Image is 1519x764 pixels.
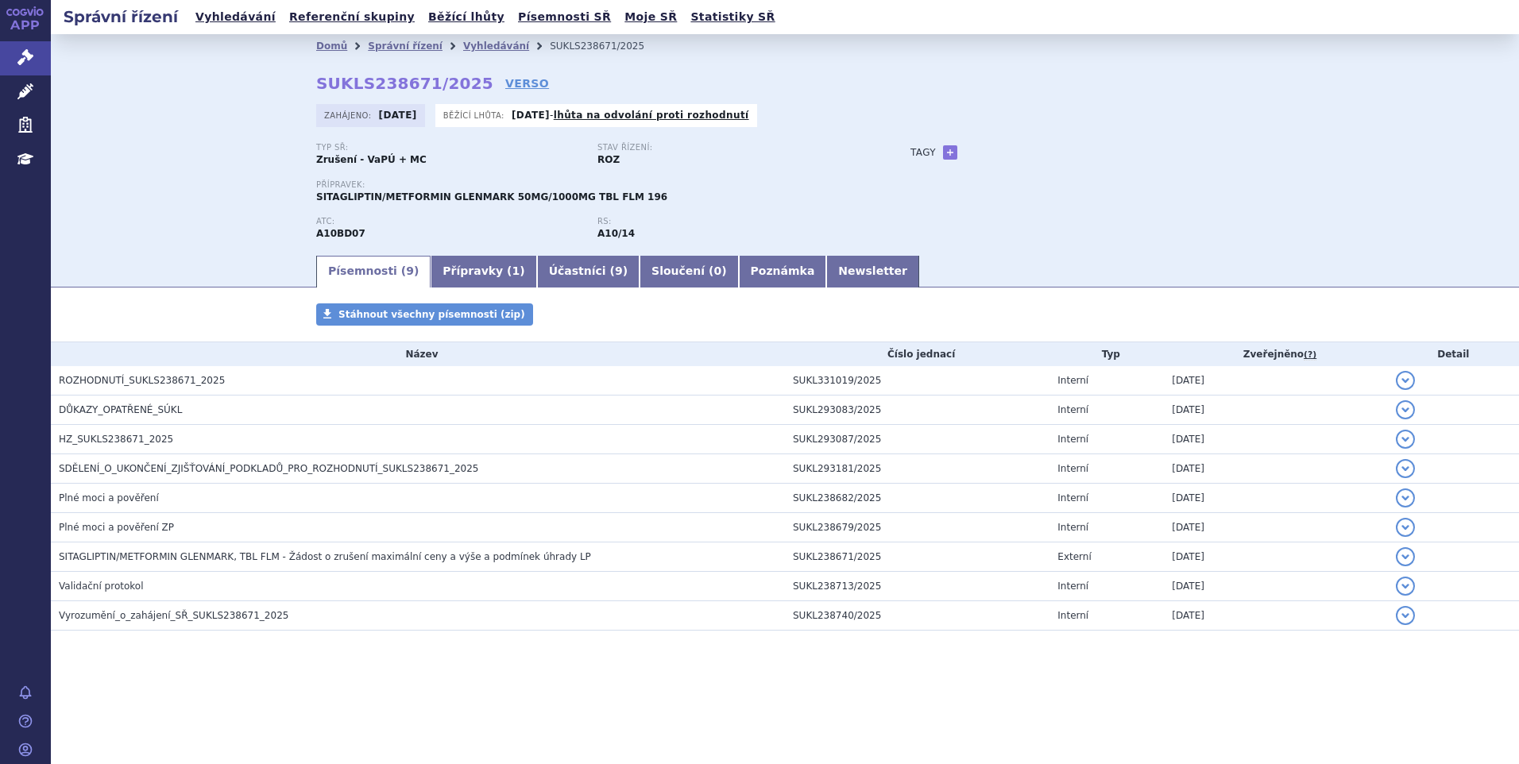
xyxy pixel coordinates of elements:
th: Název [51,342,785,366]
span: Validační protokol [59,581,144,592]
span: Běžící lhůta: [443,109,508,122]
td: SUKL238671/2025 [785,542,1049,572]
a: Vyhledávání [191,6,280,28]
td: [DATE] [1164,601,1387,631]
p: ATC: [316,217,582,226]
span: SDĚLENÍ_O_UKONČENÍ_ZJIŠŤOVÁNÍ_PODKLADŮ_PRO_ROZHODNUTÍ_SUKLS238671_2025 [59,463,478,474]
h2: Správní řízení [51,6,191,28]
a: Účastníci (9) [537,256,640,287]
th: Typ [1049,342,1164,366]
a: Domů [316,41,347,52]
button: detail [1396,577,1415,596]
strong: SUKLS238671/2025 [316,74,493,93]
li: SUKLS238671/2025 [550,34,665,58]
td: [DATE] [1164,572,1387,601]
td: SUKL238713/2025 [785,572,1049,601]
td: SUKL238682/2025 [785,484,1049,513]
span: Interní [1057,610,1088,621]
span: 9 [406,264,414,277]
button: detail [1396,459,1415,478]
a: Sloučení (0) [640,256,738,287]
p: Přípravek: [316,180,879,190]
span: Interní [1057,375,1088,386]
a: Moje SŘ [620,6,682,28]
td: SUKL238740/2025 [785,601,1049,631]
span: Interní [1057,463,1088,474]
span: Interní [1057,404,1088,415]
span: SITAGLIPTIN/METFORMIN GLENMARK 50MG/1000MG TBL FLM 196 [316,191,667,203]
strong: [DATE] [512,110,550,121]
span: ROZHODNUTÍ_SUKLS238671_2025 [59,375,225,386]
td: SUKL293181/2025 [785,454,1049,484]
button: detail [1396,430,1415,449]
h3: Tagy [910,143,936,162]
button: detail [1396,400,1415,419]
span: Externí [1057,551,1091,562]
th: Číslo jednací [785,342,1049,366]
span: 1 [512,264,520,277]
td: [DATE] [1164,366,1387,396]
strong: metformin a sitagliptin [597,228,635,239]
a: lhůta na odvolání proti rozhodnutí [554,110,749,121]
span: Stáhnout všechny písemnosti (zip) [338,309,525,320]
a: Referenční skupiny [284,6,419,28]
span: Plné moci a pověření ZP [59,522,174,533]
strong: ROZ [597,154,620,165]
td: [DATE] [1164,454,1387,484]
button: detail [1396,488,1415,507]
p: Stav řízení: [597,143,863,152]
button: detail [1396,371,1415,390]
span: Interní [1057,434,1088,445]
td: SUKL293087/2025 [785,425,1049,454]
a: + [943,145,957,160]
span: 0 [713,264,721,277]
td: [DATE] [1164,513,1387,542]
span: Vyrozumění_o_zahájení_SŘ_SUKLS238671_2025 [59,610,288,621]
span: DŮKAZY_OPATŘENÉ_SÚKL [59,404,182,415]
span: Zahájeno: [324,109,374,122]
a: VERSO [505,75,549,91]
a: Písemnosti (9) [316,256,431,287]
a: Písemnosti SŘ [513,6,616,28]
a: Statistiky SŘ [686,6,779,28]
a: Stáhnout všechny písemnosti (zip) [316,303,533,326]
strong: [DATE] [379,110,417,121]
td: [DATE] [1164,425,1387,454]
strong: METFORMIN A SITAGLIPTIN [316,228,365,239]
th: Detail [1388,342,1519,366]
span: Interní [1057,492,1088,504]
strong: Zrušení - VaPÚ + MC [316,154,427,165]
p: Typ SŘ: [316,143,582,152]
button: detail [1396,606,1415,625]
td: [DATE] [1164,484,1387,513]
span: 9 [615,264,623,277]
a: Přípravky (1) [431,256,536,287]
td: [DATE] [1164,396,1387,425]
span: Interní [1057,522,1088,533]
a: Newsletter [826,256,919,287]
td: SUKL238679/2025 [785,513,1049,542]
a: Vyhledávání [463,41,529,52]
th: Zveřejněno [1164,342,1387,366]
button: detail [1396,518,1415,537]
td: [DATE] [1164,542,1387,572]
span: SITAGLIPTIN/METFORMIN GLENMARK, TBL FLM - Žádost o zrušení maximální ceny a výše a podmínek úhrad... [59,551,591,562]
p: - [512,109,749,122]
span: Plné moci a pověření [59,492,159,504]
span: HZ_SUKLS238671_2025 [59,434,173,445]
td: SUKL331019/2025 [785,366,1049,396]
button: detail [1396,547,1415,566]
a: Správní řízení [368,41,443,52]
td: SUKL293083/2025 [785,396,1049,425]
p: RS: [597,217,863,226]
span: Interní [1057,581,1088,592]
a: Běžící lhůty [423,6,509,28]
abbr: (?) [1304,349,1316,361]
a: Poznámka [739,256,827,287]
